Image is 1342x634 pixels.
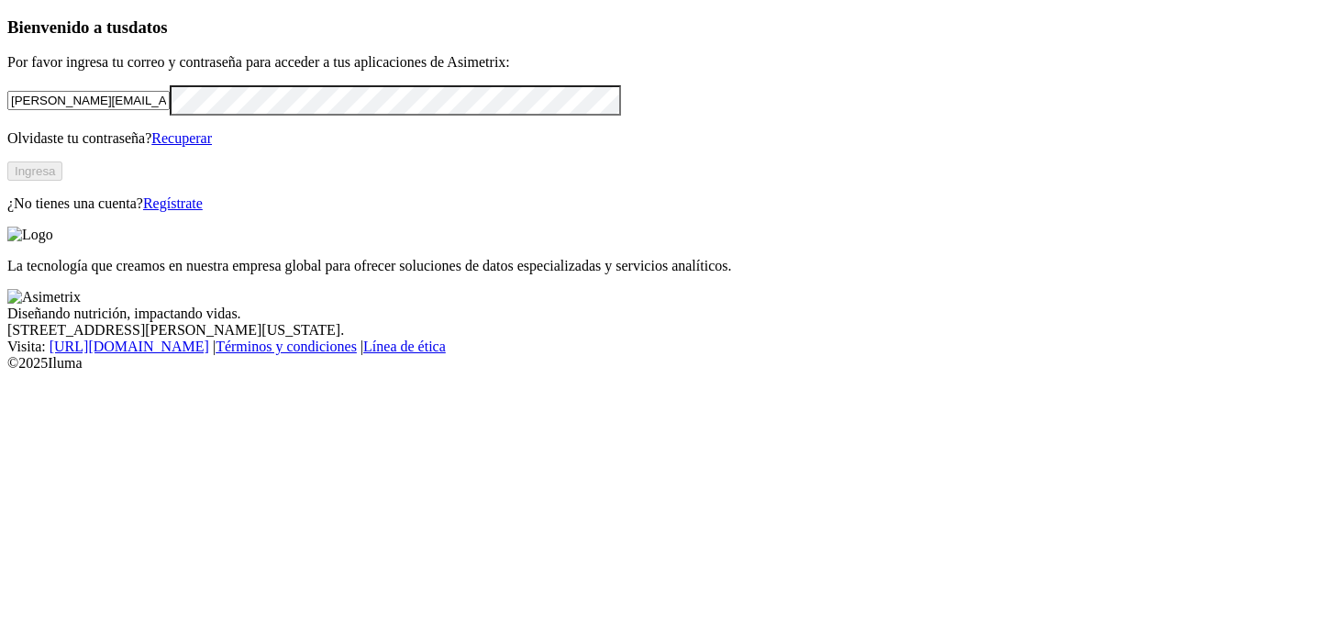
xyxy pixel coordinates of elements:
[7,355,1335,372] div: © 2025 Iluma
[151,130,212,146] a: Recuperar
[50,339,209,354] a: [URL][DOMAIN_NAME]
[7,322,1335,339] div: [STREET_ADDRESS][PERSON_NAME][US_STATE].
[7,195,1335,212] p: ¿No tienes una cuenta?
[216,339,357,354] a: Términos y condiciones
[7,54,1335,71] p: Por favor ingresa tu correo y contraseña para acceder a tus aplicaciones de Asimetrix:
[7,339,1335,355] div: Visita : | |
[363,339,446,354] a: Línea de ética
[7,306,1335,322] div: Diseñando nutrición, impactando vidas.
[7,289,81,306] img: Asimetrix
[7,258,1335,274] p: La tecnología que creamos en nuestra empresa global para ofrecer soluciones de datos especializad...
[7,161,62,181] button: Ingresa
[7,91,170,110] input: Tu correo
[128,17,168,37] span: datos
[143,195,203,211] a: Regístrate
[7,17,1335,38] h3: Bienvenido a tus
[7,227,53,243] img: Logo
[7,130,1335,147] p: Olvidaste tu contraseña?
